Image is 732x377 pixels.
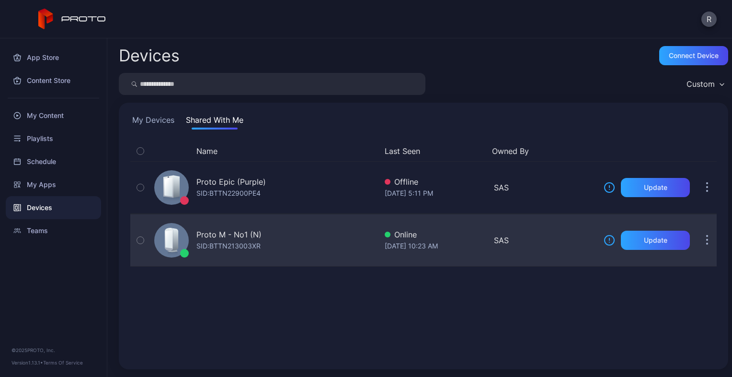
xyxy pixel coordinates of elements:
button: R [701,12,717,27]
button: Update [621,231,690,250]
div: Offline [385,176,487,188]
div: Options [698,145,717,157]
a: Teams [6,219,101,242]
div: [DATE] 5:11 PM [385,188,487,199]
button: My Devices [130,114,176,130]
div: Proto M - No1 (N) [196,229,262,240]
div: SID: BTTN213003XR [196,240,261,252]
h2: Devices [119,47,180,64]
button: Last Seen [385,145,485,157]
span: Version 1.13.1 • [11,360,43,365]
button: Owned By [492,145,592,157]
a: Playlists [6,127,101,150]
a: Schedule [6,150,101,173]
button: Custom [682,73,728,95]
div: Update [644,184,667,191]
a: My Apps [6,173,101,196]
div: Update [644,236,667,244]
button: Update [621,178,690,197]
a: App Store [6,46,101,69]
div: SID: BTTN22900PE4 [196,188,261,199]
div: © 2025 PROTO, Inc. [11,346,95,354]
div: Update Device [600,145,686,157]
a: Terms Of Service [43,360,83,365]
div: SAS [494,182,596,193]
a: My Content [6,104,101,127]
div: Online [385,229,487,240]
div: SAS [494,235,596,246]
a: Devices [6,196,101,219]
button: Connect device [659,46,728,65]
div: [DATE] 10:23 AM [385,240,487,252]
a: Content Store [6,69,101,92]
div: Custom [686,79,715,89]
button: Name [196,145,217,157]
div: Connect device [669,52,719,59]
div: Proto Epic (Purple) [196,176,266,188]
button: Shared With Me [184,114,245,130]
